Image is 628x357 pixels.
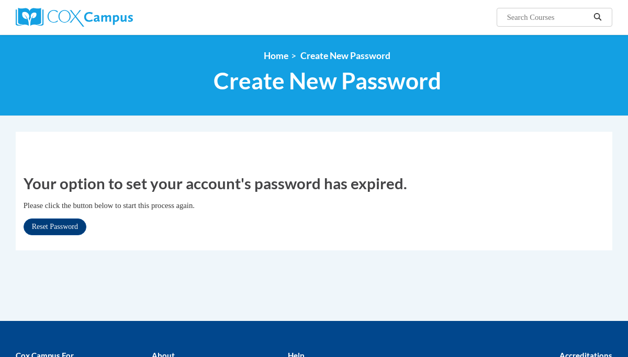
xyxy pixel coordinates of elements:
input: Search Courses [506,11,590,24]
p: Please click the button below to start this process again. [24,200,605,211]
a: Reset Password [24,218,86,235]
a: Home [264,50,288,61]
h1: Your option to set your account's password has expired. [24,172,605,194]
span: Create New Password [214,67,441,95]
a: Cox Campus [16,8,204,27]
span: Create New Password [300,50,390,61]
button: Search [590,11,605,24]
img: Cox Campus [16,8,133,27]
